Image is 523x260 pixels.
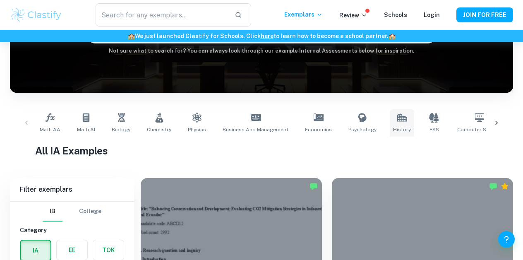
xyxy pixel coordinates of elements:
h6: Filter exemplars [10,178,134,201]
span: ESS [429,126,439,133]
span: Physics [188,126,206,133]
span: Biology [112,126,130,133]
input: Search for any exemplars... [96,3,228,26]
h1: All IA Examples [35,143,488,158]
span: Psychology [348,126,377,133]
div: Premium [501,182,509,190]
span: 🏫 [389,33,396,39]
span: History [393,126,411,133]
a: Schools [384,12,407,18]
img: Marked [309,182,318,190]
div: Filter type choice [43,202,101,221]
button: IB [43,202,62,221]
button: College [79,202,101,221]
button: EE [57,240,87,260]
a: here [261,33,273,39]
a: Login [424,12,440,18]
button: JOIN FOR FREE [456,7,513,22]
p: Exemplars [284,10,323,19]
button: TOK [93,240,124,260]
button: Help and Feedback [498,231,515,248]
h6: We just launched Clastify for Schools. Click to learn how to become a school partner. [2,31,521,41]
span: Economics [305,126,332,133]
span: Math AA [40,126,60,133]
p: Review [339,11,367,20]
span: Computer Science [457,126,502,133]
span: 🏫 [128,33,135,39]
span: Chemistry [147,126,171,133]
h6: Category [20,226,124,235]
span: Math AI [77,126,95,133]
h6: Not sure what to search for? You can always look through our example Internal Assessments below f... [10,47,513,55]
img: Marked [489,182,497,190]
img: Clastify logo [10,7,62,23]
span: Business and Management [223,126,288,133]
